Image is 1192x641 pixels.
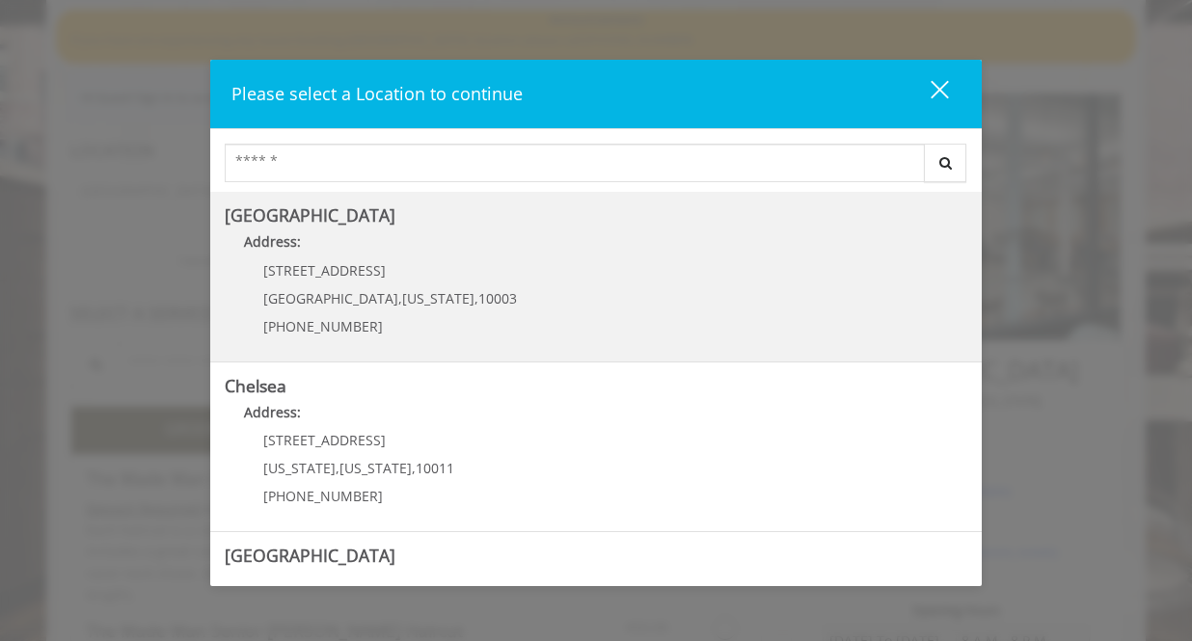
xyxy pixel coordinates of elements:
[225,203,395,227] b: [GEOGRAPHIC_DATA]
[478,289,517,307] span: 10003
[225,374,286,397] b: Chelsea
[336,459,339,477] span: ,
[908,79,947,108] div: close dialog
[474,289,478,307] span: ,
[263,261,386,280] span: [STREET_ADDRESS]
[244,574,301,592] b: Address:
[895,74,961,114] button: close dialog
[263,289,398,307] span: [GEOGRAPHIC_DATA]
[416,459,454,477] span: 10011
[263,317,383,335] span: [PHONE_NUMBER]
[402,289,474,307] span: [US_STATE]
[225,544,395,567] b: [GEOGRAPHIC_DATA]
[244,403,301,421] b: Address:
[339,459,412,477] span: [US_STATE]
[935,156,957,170] i: Search button
[225,144,925,182] input: Search Center
[263,459,336,477] span: [US_STATE]
[398,289,402,307] span: ,
[231,82,523,105] span: Please select a Location to continue
[263,487,383,505] span: [PHONE_NUMBER]
[263,431,386,449] span: [STREET_ADDRESS]
[412,459,416,477] span: ,
[244,232,301,251] b: Address:
[225,144,967,192] div: Center Select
